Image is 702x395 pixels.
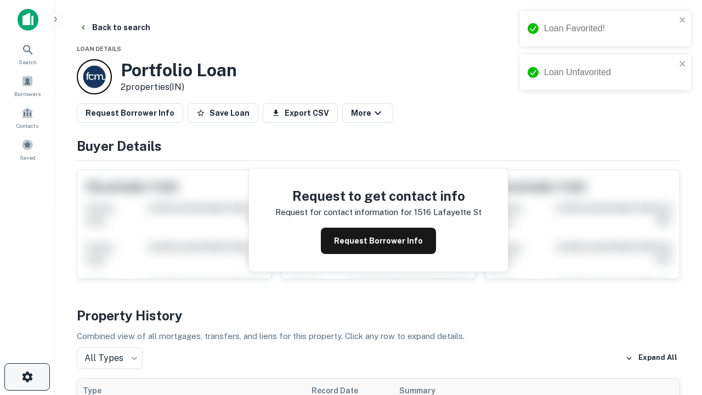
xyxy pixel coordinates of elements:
p: 1516 lafayette st [414,206,482,219]
a: Search [3,39,52,69]
span: Search [19,58,37,66]
button: Request Borrower Info [77,103,183,123]
h4: Property History [77,306,680,325]
span: Saved [20,153,36,162]
img: capitalize-icon.png [18,9,38,31]
button: Request Borrower Info [321,228,436,254]
p: Combined view of all mortgages, transfers, and liens for this property. Click any row to expand d... [77,330,680,343]
iframe: Chat Widget [647,272,702,325]
a: Contacts [3,103,52,132]
button: close [679,59,687,70]
button: Save Loan [188,103,258,123]
button: Expand All [622,350,680,366]
button: More [342,103,393,123]
button: close [679,15,687,26]
div: All Types [77,347,143,369]
a: Borrowers [3,71,52,100]
div: Loan Unfavorited [544,66,676,79]
p: Request for contact information for [275,206,412,219]
h3: Portfolio Loan [121,60,237,81]
button: Back to search [75,18,155,37]
p: 2 properties (IN) [121,81,237,94]
h4: Request to get contact info [275,186,482,206]
span: Loan Details [77,46,121,52]
a: Saved [3,134,52,164]
div: Loan Favorited! [544,22,676,35]
h4: Buyer Details [77,136,680,156]
span: Borrowers [14,89,41,98]
button: Export CSV [263,103,338,123]
span: Contacts [16,121,38,130]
